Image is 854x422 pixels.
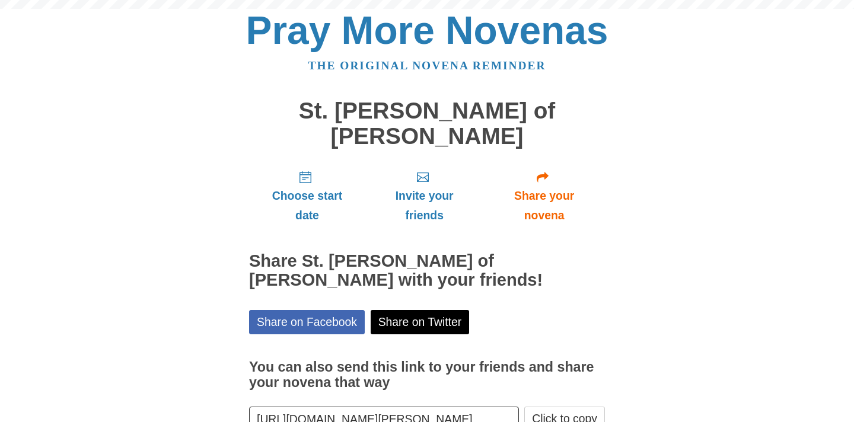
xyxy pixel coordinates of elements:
[249,98,605,149] h1: St. [PERSON_NAME] of [PERSON_NAME]
[371,310,470,334] a: Share on Twitter
[483,161,605,231] a: Share your novena
[249,161,365,231] a: Choose start date
[249,360,605,390] h3: You can also send this link to your friends and share your novena that way
[249,310,365,334] a: Share on Facebook
[308,59,546,72] a: The original novena reminder
[261,186,353,225] span: Choose start date
[365,161,483,231] a: Invite your friends
[495,186,593,225] span: Share your novena
[246,8,608,52] a: Pray More Novenas
[377,186,471,225] span: Invite your friends
[249,252,605,290] h2: Share St. [PERSON_NAME] of [PERSON_NAME] with your friends!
